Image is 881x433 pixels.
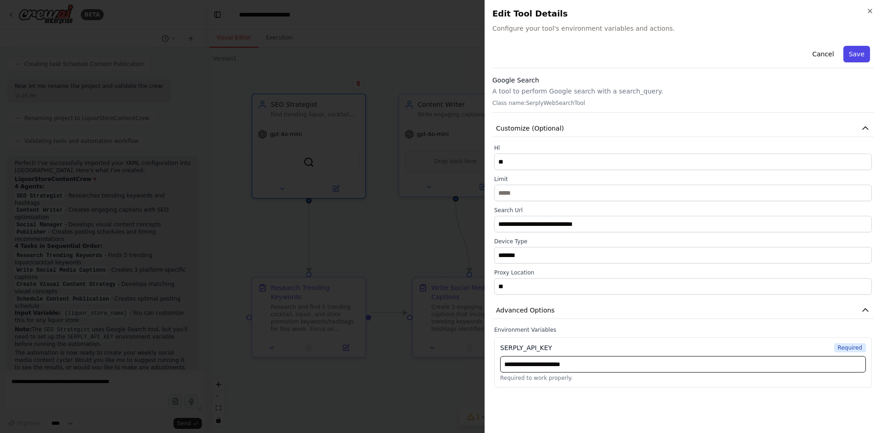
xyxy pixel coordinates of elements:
[494,269,872,276] label: Proxy Location
[807,46,839,62] button: Cancel
[843,46,870,62] button: Save
[496,124,564,133] span: Customize (Optional)
[500,343,552,352] div: SERPLY_API_KEY
[492,24,874,33] span: Configure your tool's environment variables and actions.
[500,374,866,382] p: Required to work properly.
[492,7,874,20] h2: Edit Tool Details
[492,87,874,96] p: A tool to perform Google search with a search_query.
[492,120,874,137] button: Customize (Optional)
[496,306,555,315] span: Advanced Options
[494,207,872,214] label: Search Url
[834,343,866,352] span: Required
[494,326,872,334] label: Environment Variables
[492,99,874,107] p: Class name: SerplyWebSearchTool
[492,302,874,319] button: Advanced Options
[492,76,874,85] h3: Google Search
[494,238,872,245] label: Device Type
[494,144,872,152] label: Hl
[494,175,872,183] label: Limit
